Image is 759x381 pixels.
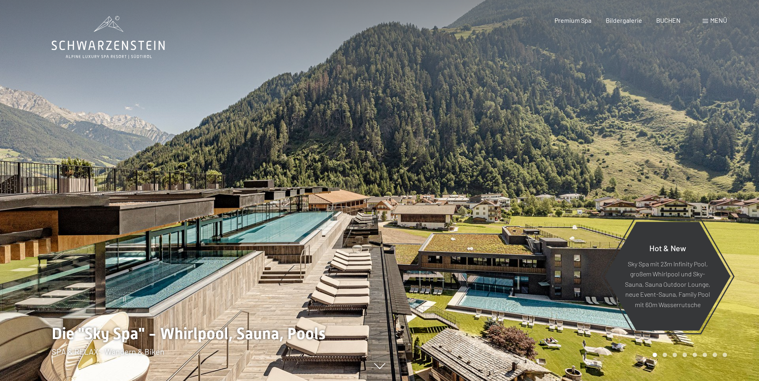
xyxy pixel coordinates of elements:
div: Carousel Page 7 [713,353,717,357]
a: Premium Spa [555,16,591,24]
a: Hot & New Sky Spa mit 23m Infinity Pool, großem Whirlpool und Sky-Sauna, Sauna Outdoor Lounge, ne... [604,221,731,331]
p: Sky Spa mit 23m Infinity Pool, großem Whirlpool und Sky-Sauna, Sauna Outdoor Lounge, neue Event-S... [624,258,711,310]
div: Carousel Pagination [650,353,727,357]
span: Menü [710,16,727,24]
div: Carousel Page 1 (Current Slide) [653,353,657,357]
div: Carousel Page 2 [663,353,667,357]
div: Carousel Page 5 [693,353,697,357]
div: Carousel Page 3 [673,353,677,357]
div: Carousel Page 6 [703,353,707,357]
a: Bildergalerie [606,16,642,24]
a: BUCHEN [656,16,681,24]
span: Hot & New [649,243,686,252]
div: Carousel Page 8 [723,353,727,357]
div: Carousel Page 4 [683,353,687,357]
